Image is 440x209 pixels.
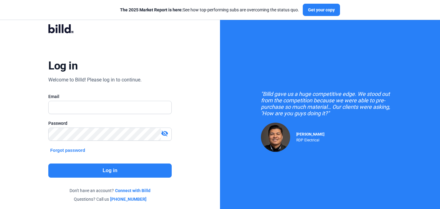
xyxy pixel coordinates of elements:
div: Questions? Call us [48,196,171,202]
div: Log in [48,59,78,73]
div: Email [48,93,171,100]
span: The 2025 Market Report is here: [120,7,183,12]
button: Log in [48,164,171,178]
button: Get your copy [303,4,340,16]
div: "Billd gave us a huge competitive edge. We stood out from the competition because we were able to... [261,91,399,116]
a: [PHONE_NUMBER] [110,196,146,202]
img: Raul Pacheco [261,123,290,152]
div: See how top-performing subs are overcoming the status quo. [120,7,299,13]
div: Password [48,120,171,126]
div: Welcome to Billd! Please log in to continue. [48,76,142,84]
button: Forgot password [48,147,87,154]
div: RDP Electrical [296,136,324,142]
a: Connect with Billd [115,187,150,194]
div: Don't have an account? [48,187,171,194]
mat-icon: visibility_off [161,130,168,137]
span: [PERSON_NAME] [296,132,324,136]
